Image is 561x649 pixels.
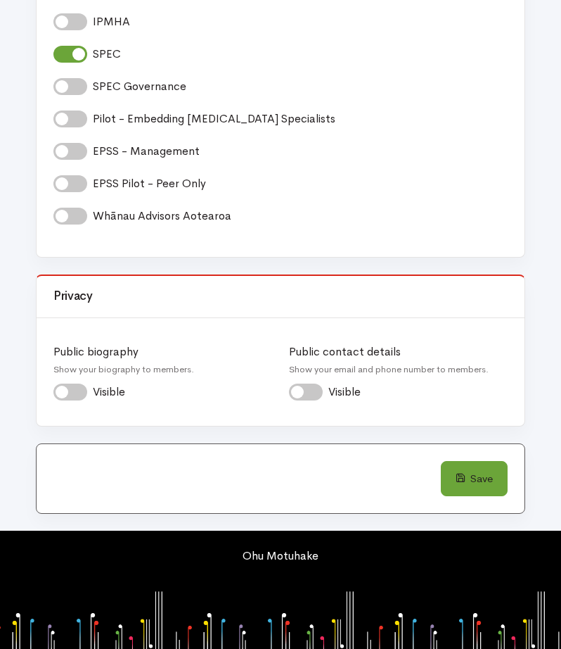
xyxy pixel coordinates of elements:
[93,208,240,225] label: Whānau Advisors Aotearoa
[93,143,209,160] label: EPSS - Management
[93,111,344,127] label: Pilot - Embedding [MEDICAL_DATA] Specialists
[53,363,194,377] small: Show your biography to members.
[328,384,370,401] label: Visible
[93,13,139,30] label: IPMHA
[289,363,489,377] small: Show your email and phone number to members.
[93,78,195,95] label: SPEC Governance
[53,290,508,303] h3: Privacy
[93,384,134,401] label: Visible
[289,344,489,382] label: Public contact details
[441,461,508,496] button: Save
[53,344,194,382] label: Public biography
[93,175,215,192] label: EPSS Pilot - Peer Only
[93,46,130,63] label: SPEC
